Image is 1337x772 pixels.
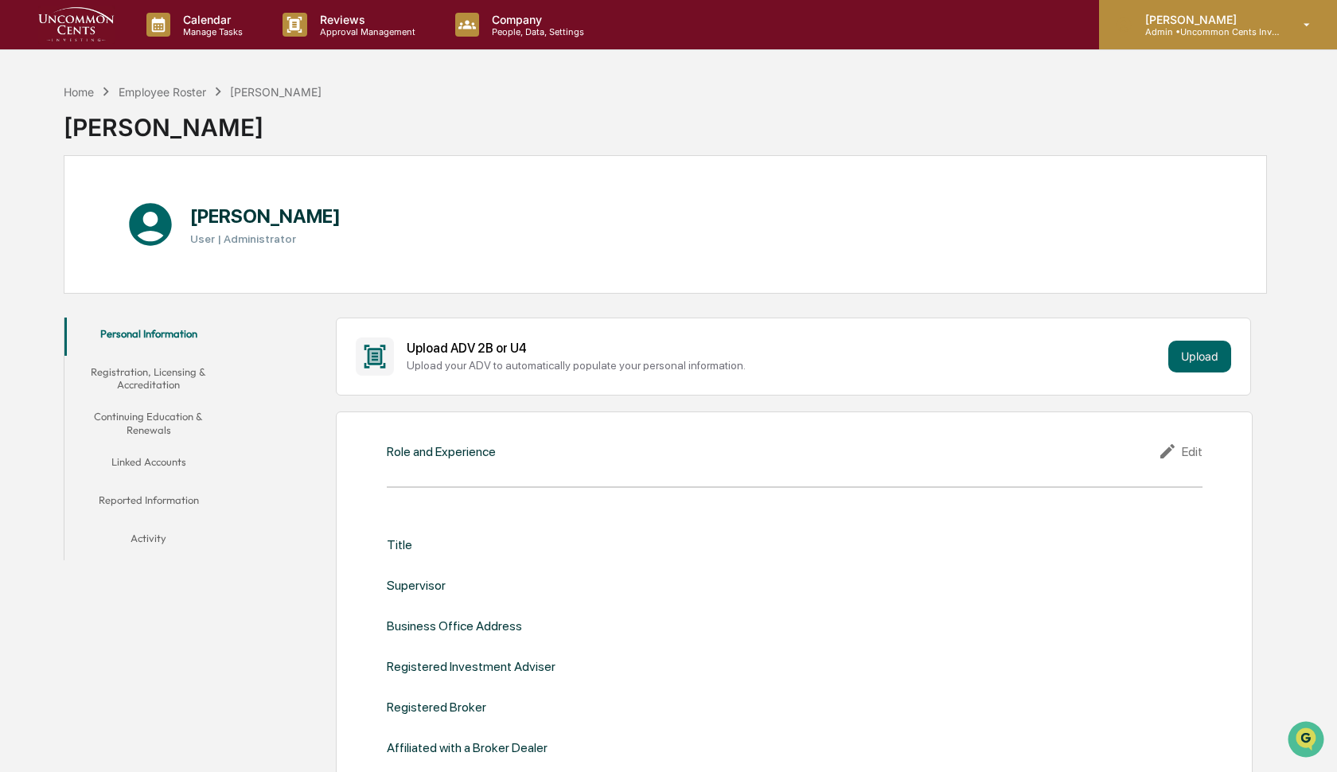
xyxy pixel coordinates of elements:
a: 🔎Data Lookup [10,224,107,253]
button: Linked Accounts [64,446,232,484]
button: Upload [1168,341,1231,372]
span: Data Lookup [32,231,100,247]
div: Registered Investment Adviser [387,659,555,674]
div: 🔎 [16,232,29,245]
span: Preclearance [32,201,103,216]
p: Manage Tasks [170,26,251,37]
img: logo [38,6,115,44]
button: Continuing Education & Renewals [64,400,232,446]
div: secondary tabs example [64,318,232,560]
div: Upload your ADV to automatically populate your personal information. [407,359,1162,372]
div: We're available if you need us! [54,138,201,150]
div: 🖐️ [16,202,29,215]
div: Edit [1158,442,1203,461]
h1: [PERSON_NAME] [190,205,341,228]
div: Affiliated with a Broker Dealer [387,740,548,755]
iframe: Open customer support [1286,719,1329,762]
p: Company [479,13,592,26]
span: Pylon [158,270,193,282]
div: Upload ADV 2B or U4 [407,341,1162,356]
p: People, Data, Settings [479,26,592,37]
div: Registered Broker [387,700,486,715]
div: Business Office Address [387,618,522,634]
p: Reviews [307,13,423,26]
div: 🗄️ [115,202,128,215]
a: 🗄️Attestations [109,194,204,223]
a: Powered byPylon [112,269,193,282]
div: [PERSON_NAME] [230,85,322,99]
button: Registration, Licensing & Accreditation [64,356,232,401]
button: Activity [64,522,232,560]
h3: User | Administrator [190,232,341,245]
div: Home [64,85,94,99]
div: Start new chat [54,122,261,138]
button: Reported Information [64,484,232,522]
button: Start new chat [271,127,290,146]
div: Role and Experience [387,444,496,459]
img: 1746055101610-c473b297-6a78-478c-a979-82029cc54cd1 [16,122,45,150]
a: 🖐️Preclearance [10,194,109,223]
p: How can we help? [16,33,290,59]
p: Approval Management [307,26,423,37]
p: Calendar [170,13,251,26]
button: Personal Information [64,318,232,356]
div: Title [387,537,412,552]
p: [PERSON_NAME] [1132,13,1280,26]
span: Attestations [131,201,197,216]
p: Admin • Uncommon Cents Investing [1132,26,1280,37]
div: Supervisor [387,578,446,593]
div: [PERSON_NAME] [64,100,322,142]
div: Employee Roster [119,85,206,99]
